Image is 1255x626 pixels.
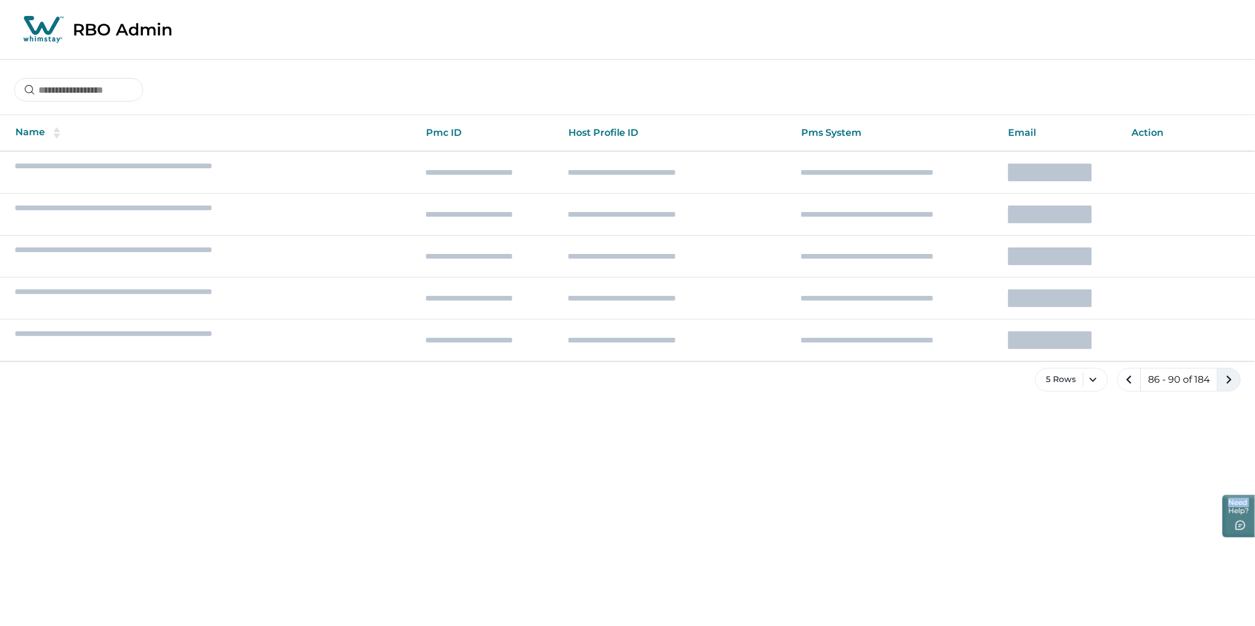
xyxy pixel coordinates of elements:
[792,115,999,151] th: Pms System
[45,127,69,139] button: sorting
[1035,368,1108,392] button: 5 Rows
[1148,374,1210,386] p: 86 - 90 of 184
[73,19,173,40] p: RBO Admin
[999,115,1122,151] th: Email
[417,115,558,151] th: Pmc ID
[1117,368,1141,392] button: previous page
[1122,115,1255,151] th: Action
[1217,368,1241,392] button: next page
[1140,368,1218,392] button: 86 - 90 of 184
[559,115,792,151] th: Host Profile ID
